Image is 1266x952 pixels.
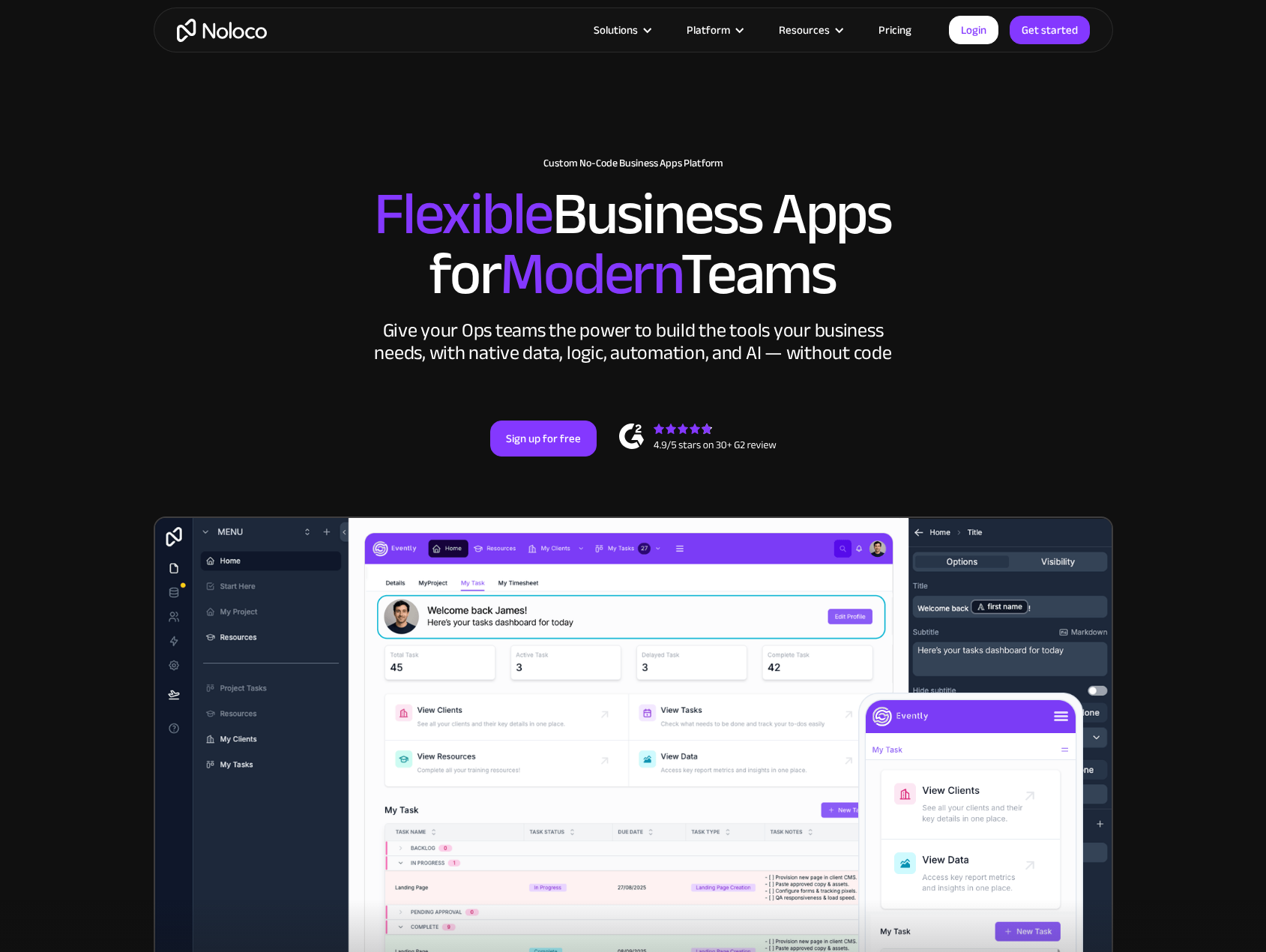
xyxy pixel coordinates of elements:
[374,158,552,270] span: Flexible
[779,20,830,40] div: Resources
[500,218,681,330] span: Modern
[371,319,896,364] div: Give your Ops teams the power to build the tools your business needs, with native data, logic, au...
[1010,16,1090,44] a: Get started
[860,20,930,40] a: Pricing
[949,16,998,44] a: Login
[169,157,1098,169] h1: Custom No-Code Business Apps Platform
[668,20,760,40] div: Platform
[575,20,668,40] div: Solutions
[760,20,860,40] div: Resources
[177,19,267,42] a: home
[490,421,597,457] a: Sign up for free
[169,184,1098,304] h2: Business Apps for Teams
[687,20,730,40] div: Platform
[594,20,638,40] div: Solutions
